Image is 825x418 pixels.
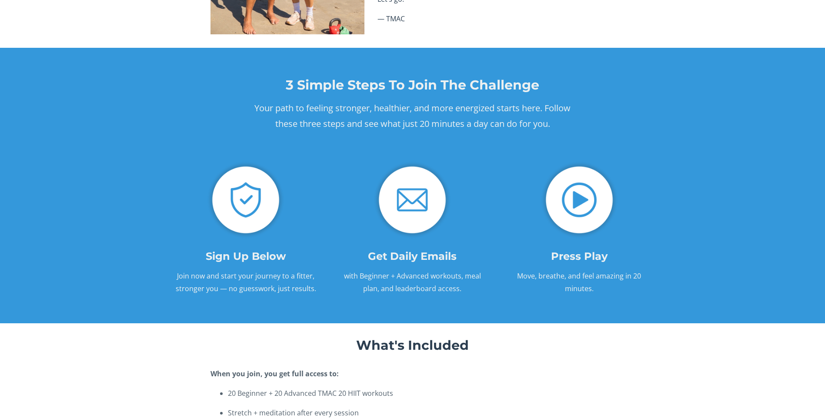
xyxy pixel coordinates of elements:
p: Join now and start your journey to a fitter, stronger you — no guesswork, just results. [169,270,323,295]
h2: What's Included [252,337,573,354]
p: with Beginner + Advanced workouts, meal plan, and leaderboard access. [336,270,489,295]
li: 20 Beginner + 20 Advanced TMAC 20 HIIT workouts [228,387,614,400]
img: d27523-5d7e-723f-bcbc-ba842087157_10.png [540,161,618,239]
h2: 3 Simple Steps To Join The Challenge [252,76,573,93]
strong: When you join, you get full access to: [210,369,339,378]
a: Sign Up Below [169,249,323,263]
img: 2ddad78-4da4-cc80-cc04-62e2fac88fbf_9.png [373,161,451,239]
p: Move, breathe, and feel amazing in 20 minutes. [502,270,656,295]
a: Get Daily Emails [336,249,489,263]
img: ddb00f0-d83-c2bb-c2be-c26e8edd682_8.png [207,161,285,239]
a: Press Play [502,249,656,263]
p: Your path to feeling stronger, healthier, and more energized starts here. Follow these three step... [252,100,573,132]
span: — TMAC [377,14,405,23]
